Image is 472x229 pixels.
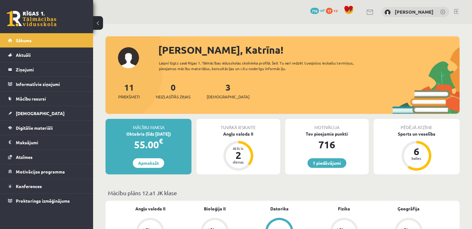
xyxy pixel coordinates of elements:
div: balles [407,156,426,160]
a: Mācību resursi [8,92,85,106]
span: Digitālie materiāli [16,125,53,131]
span: Sākums [16,38,32,43]
legend: Informatīvie ziņojumi [16,77,85,91]
span: Aktuāli [16,52,31,58]
a: Konferences [8,179,85,193]
a: Informatīvie ziņojumi [8,77,85,91]
span: [DEMOGRAPHIC_DATA] [16,110,65,116]
div: dienas [229,160,248,164]
span: [DEMOGRAPHIC_DATA] [207,94,249,100]
a: 716 mP [310,8,325,13]
a: Sākums [8,33,85,47]
div: Oktobris (līdz [DATE]) [106,131,191,137]
div: Mācību maksa [106,119,191,131]
div: [PERSON_NAME], Katrīna! [158,43,460,57]
a: [DEMOGRAPHIC_DATA] [8,106,85,120]
div: Sports un veselība [374,131,460,137]
a: Datorika [270,205,289,212]
div: 6 [407,146,426,156]
div: Tuvākā ieskaite [196,119,280,131]
span: Motivācijas programma [16,169,65,174]
a: Fizika [338,205,350,212]
legend: Ziņojumi [16,62,85,77]
div: Laipni lūgts savā Rīgas 1. Tālmācības vidusskolas skolnieka profilā. Šeit Tu vari redzēt tuvojošo... [159,60,371,71]
a: 1 piedāvājumi [308,158,346,168]
a: Maksājumi [8,135,85,150]
a: Digitālie materiāli [8,121,85,135]
span: 17 [326,8,333,14]
span: Konferences [16,183,42,189]
a: Apmaksāt [133,158,164,168]
div: Atlicis [229,146,248,150]
p: Mācību plāns 12.a1 JK klase [108,189,457,197]
a: [PERSON_NAME] [395,9,434,15]
div: Tev pieejamie punkti [285,131,369,137]
span: Proktoringa izmēģinājums [16,198,70,204]
a: 0Neizlasītās ziņas [156,82,191,100]
a: Rīgas 1. Tālmācības vidusskola [7,11,56,26]
div: 2 [229,150,248,160]
a: Angļu valoda II Atlicis 2 dienas [196,131,280,172]
span: Priekšmeti [118,94,140,100]
span: Mācību resursi [16,96,46,101]
a: Sports un veselība 6 balles [374,131,460,172]
a: 3[DEMOGRAPHIC_DATA] [207,82,249,100]
a: Bioloģija II [204,205,226,212]
legend: Maksājumi [16,135,85,150]
span: € [159,137,163,146]
a: Ziņojumi [8,62,85,77]
img: Katrīna Krutikova [384,9,391,16]
div: Motivācija [285,119,369,131]
div: Pēdējā atzīme [374,119,460,131]
a: 11Priekšmeti [118,82,140,100]
div: 716 [285,137,369,152]
span: Neizlasītās ziņas [156,94,191,100]
span: Atzīmes [16,154,33,160]
span: mP [320,8,325,13]
div: 55.00 [106,137,191,152]
span: xp [334,8,338,13]
a: Atzīmes [8,150,85,164]
a: Motivācijas programma [8,164,85,179]
a: 17 xp [326,8,341,13]
a: Proktoringa izmēģinājums [8,194,85,208]
a: Angļu valoda II [135,205,165,212]
a: Ģeogrāfija [398,205,420,212]
div: Angļu valoda II [196,131,280,137]
a: Aktuāli [8,48,85,62]
span: 716 [310,8,319,14]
